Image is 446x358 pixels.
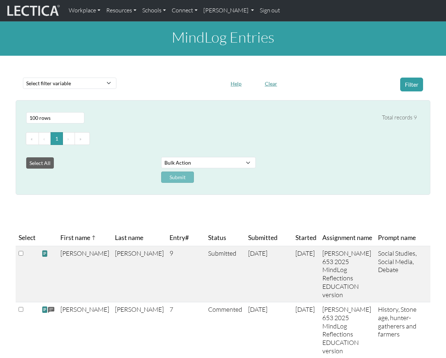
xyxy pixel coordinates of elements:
td: Social Studies, Social Media, Debate [375,246,430,302]
div: Total records 9 [382,113,417,122]
ul: Pagination [26,132,417,145]
td: [DATE] [245,246,292,302]
span: view [41,250,48,257]
button: Filter [400,78,423,91]
span: Assignment name [322,233,372,243]
span: comments [48,306,55,314]
span: view [41,306,48,314]
span: Status [208,233,226,243]
td: [DATE] [292,246,319,302]
td: 9 [167,246,205,302]
span: Submitted [248,233,278,243]
td: History, Stone age, hunter-gatherers and farmers [375,302,430,358]
a: Resources [103,3,139,18]
a: Schools [139,3,169,18]
td: Commented [205,302,245,358]
a: Connect [169,3,200,18]
a: Help [227,79,245,87]
span: Entry# [170,233,202,243]
button: Select All [26,157,54,169]
td: [PERSON_NAME] [112,302,167,358]
td: [PERSON_NAME] [112,246,167,302]
td: [PERSON_NAME] [57,302,112,358]
td: [DATE] [245,302,292,358]
th: Started [292,230,319,246]
span: First name [60,233,96,243]
th: Select [16,230,39,246]
a: [PERSON_NAME] [200,3,257,18]
td: [PERSON_NAME] 653 2025 MindLog Reflections EDUCATION version [319,246,375,302]
th: Last name [112,230,167,246]
td: [PERSON_NAME] 653 2025 MindLog Reflections EDUCATION version [319,302,375,358]
td: Submitted [205,246,245,302]
button: Clear [262,78,280,89]
span: Prompt name [378,233,416,243]
a: Sign out [257,3,283,18]
td: 7 [167,302,205,358]
a: Workplace [66,3,103,18]
td: [PERSON_NAME] [57,246,112,302]
td: [DATE] [292,302,319,358]
button: Go to page 1 [51,132,63,145]
button: Help [227,78,245,89]
img: lecticalive [5,4,60,17]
